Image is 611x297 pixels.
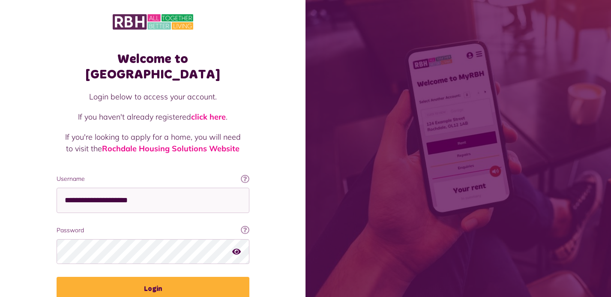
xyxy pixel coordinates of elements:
p: If you haven't already registered . [65,111,241,123]
a: Rochdale Housing Solutions Website [102,144,240,153]
label: Password [57,226,249,235]
img: MyRBH [113,13,193,31]
label: Username [57,174,249,183]
p: If you're looking to apply for a home, you will need to visit the [65,131,241,154]
h1: Welcome to [GEOGRAPHIC_DATA] [57,51,249,82]
a: click here [191,112,226,122]
p: Login below to access your account. [65,91,241,102]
